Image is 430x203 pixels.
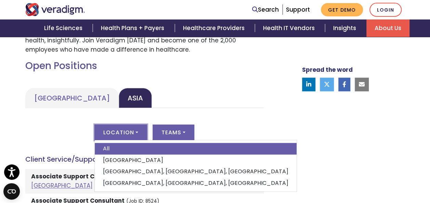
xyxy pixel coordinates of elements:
a: Health IT Vendors [255,19,325,37]
a: [GEOGRAPHIC_DATA], [GEOGRAPHIC_DATA], [GEOGRAPHIC_DATA] [95,177,297,189]
button: Location [94,124,147,140]
a: [GEOGRAPHIC_DATA], [GEOGRAPHIC_DATA], [GEOGRAPHIC_DATA] [95,166,297,177]
button: Teams [153,124,194,140]
a: Support [286,5,310,14]
h4: Client Service/Support [25,155,264,163]
h2: Open Positions [25,60,264,72]
a: Healthcare Providers [175,19,255,37]
a: [GEOGRAPHIC_DATA] [31,181,93,190]
a: [GEOGRAPHIC_DATA] [95,154,297,166]
a: All [95,143,297,154]
a: Life Sciences [36,19,93,37]
a: About Us [366,19,409,37]
a: Search [252,5,279,14]
a: [GEOGRAPHIC_DATA] [25,88,119,108]
a: Get Demo [321,3,363,16]
a: Asia [119,88,152,108]
button: Open CMP widget [3,183,20,200]
a: Login [369,3,402,17]
strong: Spread the word [302,66,353,74]
img: Veradigm logo [25,3,85,16]
strong: Associate Support Consultant [31,172,125,180]
a: Health Plans + Payers [93,19,174,37]
a: Insights [325,19,366,37]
